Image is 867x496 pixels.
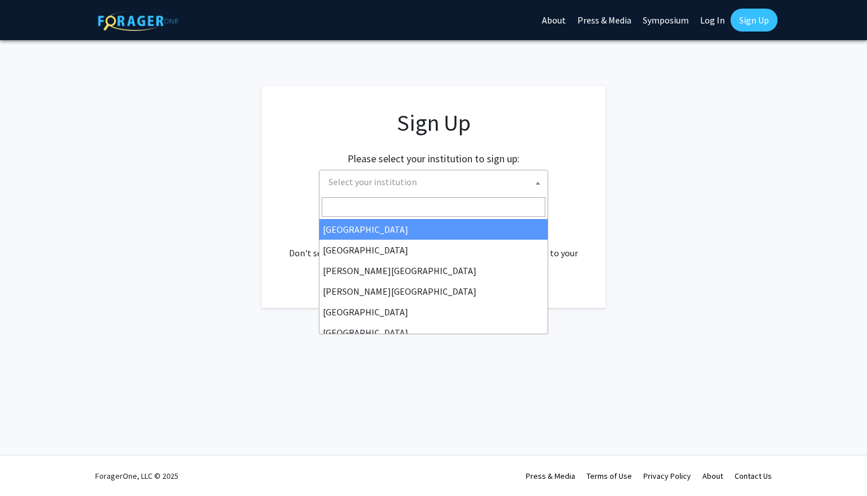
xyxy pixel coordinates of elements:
[319,240,548,260] li: [GEOGRAPHIC_DATA]
[735,471,772,481] a: Contact Us
[319,322,548,343] li: [GEOGRAPHIC_DATA]
[319,219,548,240] li: [GEOGRAPHIC_DATA]
[95,456,178,496] div: ForagerOne, LLC © 2025
[324,170,548,194] span: Select your institution
[329,176,417,188] span: Select your institution
[319,260,548,281] li: [PERSON_NAME][GEOGRAPHIC_DATA]
[322,197,545,217] input: Search
[587,471,632,481] a: Terms of Use
[319,302,548,322] li: [GEOGRAPHIC_DATA]
[526,471,575,481] a: Press & Media
[643,471,691,481] a: Privacy Policy
[702,471,723,481] a: About
[731,9,778,32] a: Sign Up
[319,281,548,302] li: [PERSON_NAME][GEOGRAPHIC_DATA]
[284,218,583,274] div: Already have an account? . Don't see your institution? about bringing ForagerOne to your institut...
[98,11,178,31] img: ForagerOne Logo
[347,153,520,165] h2: Please select your institution to sign up:
[284,109,583,136] h1: Sign Up
[319,170,548,196] span: Select your institution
